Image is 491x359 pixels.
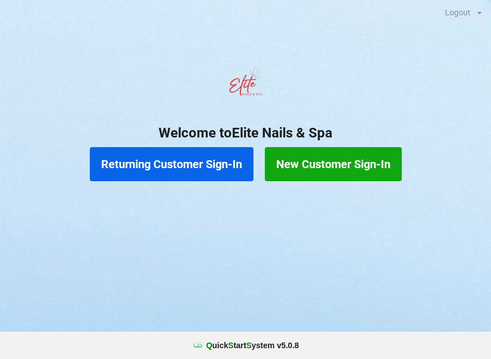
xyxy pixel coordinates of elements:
[246,341,251,350] span: S
[445,9,471,16] div: Logout
[90,147,253,181] button: Returning Customer Sign-In
[192,340,203,351] img: favicon.ico
[223,62,268,107] img: EliteNailsSpa-Logo1.png
[206,341,213,350] span: Q
[206,340,299,351] b: uick tart ystem v 5.0.8
[265,147,402,181] button: New Customer Sign-In
[228,341,234,350] span: S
